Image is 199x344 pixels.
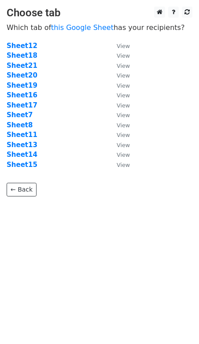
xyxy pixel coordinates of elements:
[7,52,37,59] a: Sheet18
[117,43,130,49] small: View
[117,63,130,69] small: View
[108,81,130,89] a: View
[108,131,130,139] a: View
[108,91,130,99] a: View
[7,183,37,196] a: ← Back
[117,82,130,89] small: View
[108,101,130,109] a: View
[108,42,130,50] a: View
[108,62,130,70] a: View
[117,152,130,158] small: View
[7,23,192,32] p: Which tab of has your recipients?
[155,302,199,344] iframe: Chat Widget
[117,122,130,129] small: View
[117,112,130,118] small: View
[108,151,130,159] a: View
[108,161,130,169] a: View
[108,111,130,119] a: View
[108,121,130,129] a: View
[117,132,130,138] small: View
[117,92,130,99] small: View
[7,7,192,19] h3: Choose tab
[7,91,37,99] a: Sheet16
[117,142,130,148] small: View
[7,111,33,119] a: Sheet7
[7,121,33,129] a: Sheet8
[108,71,130,79] a: View
[117,102,130,109] small: View
[108,141,130,149] a: View
[7,101,37,109] a: Sheet17
[117,162,130,168] small: View
[7,81,37,89] a: Sheet19
[117,72,130,79] small: View
[7,71,37,79] a: Sheet20
[117,52,130,59] small: View
[7,42,37,50] a: Sheet12
[51,23,114,32] a: this Google Sheet
[7,161,37,169] a: Sheet15
[7,131,37,139] a: Sheet11
[7,141,37,149] a: Sheet13
[108,52,130,59] a: View
[7,151,37,159] a: Sheet14
[7,62,37,70] a: Sheet21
